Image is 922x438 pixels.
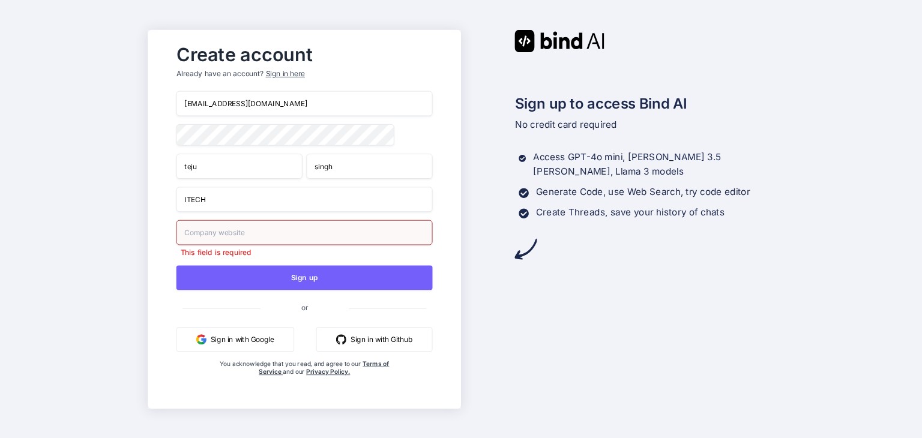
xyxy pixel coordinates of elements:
div: Sign in here [265,68,304,79]
img: Bind AI logo [514,29,604,52]
button: Sign up [176,265,432,290]
h2: Create account [176,46,432,62]
input: Last Name [306,154,432,179]
h2: Sign up to access Bind AI [514,93,774,115]
div: You acknowledge that you read, and agree to our and our [219,359,390,400]
input: Your company name [176,187,432,212]
p: Access GPT-4o mini, [PERSON_NAME] 3.5 [PERSON_NAME], Llama 3 models [533,150,774,179]
img: github [336,334,346,344]
button: Sign in with Google [176,327,294,352]
p: Create Threads, save your history of chats [536,205,725,220]
img: google [196,334,206,344]
input: First Name [176,154,302,179]
p: This field is required [176,247,432,257]
p: Already have an account? [176,68,432,79]
span: or [260,295,348,320]
a: Privacy Policy. [306,368,350,376]
input: Email [176,91,432,116]
input: Company website [176,220,432,245]
button: Sign in with Github [316,327,433,352]
img: arrow [514,238,537,260]
p: Generate Code, use Web Search, try code editor [536,185,750,199]
a: Terms of Service [259,359,389,375]
p: No credit card required [514,118,774,132]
